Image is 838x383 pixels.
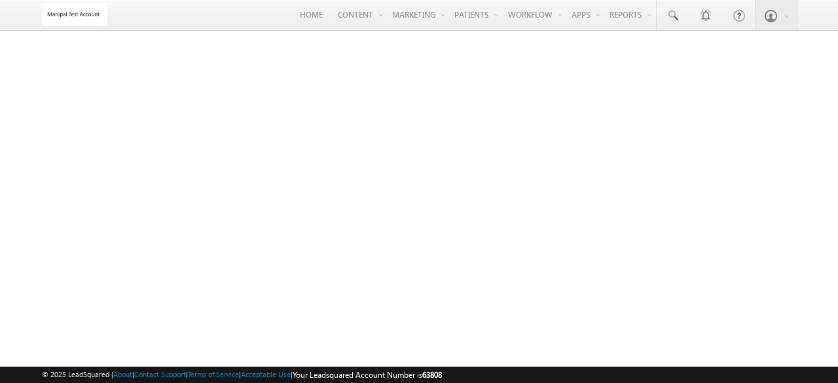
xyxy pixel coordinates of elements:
a: About [113,370,132,378]
span: Your Leadsquared Account Number is [293,370,442,380]
img: Custom Logo [42,3,107,26]
a: Contact Support [134,370,186,378]
span: 63808 [422,370,442,380]
a: Terms of Service [188,370,239,378]
a: Acceptable Use [241,370,291,378]
span: © 2025 LeadSquared | | | | | [42,369,442,381]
